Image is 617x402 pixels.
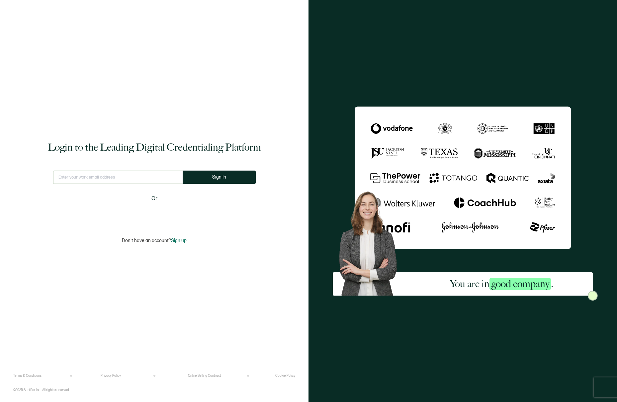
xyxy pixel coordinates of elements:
[450,277,553,291] h2: You are in .
[101,374,121,378] a: Privacy Policy
[355,106,571,249] img: Sertifier Login - You are in <span class="strong-h">good company</span>.
[171,238,187,243] span: Sign up
[275,374,295,378] a: Cookie Policy
[183,171,256,184] button: Sign In
[113,207,196,222] iframe: Sign in with Google Button
[212,175,226,180] span: Sign In
[333,186,411,296] img: Sertifier Login - You are in <span class="strong-h">good company</span>. Hero
[53,171,183,184] input: Enter your work email address
[489,278,551,290] span: good company
[48,141,261,154] h1: Login to the Leading Digital Credentialing Platform
[13,374,42,378] a: Terms & Conditions
[122,238,187,243] p: Don't have an account?
[13,388,70,392] p: ©2025 Sertifier Inc.. All rights reserved.
[188,374,221,378] a: Online Selling Contract
[151,195,157,203] span: Or
[588,291,598,301] img: Sertifier Login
